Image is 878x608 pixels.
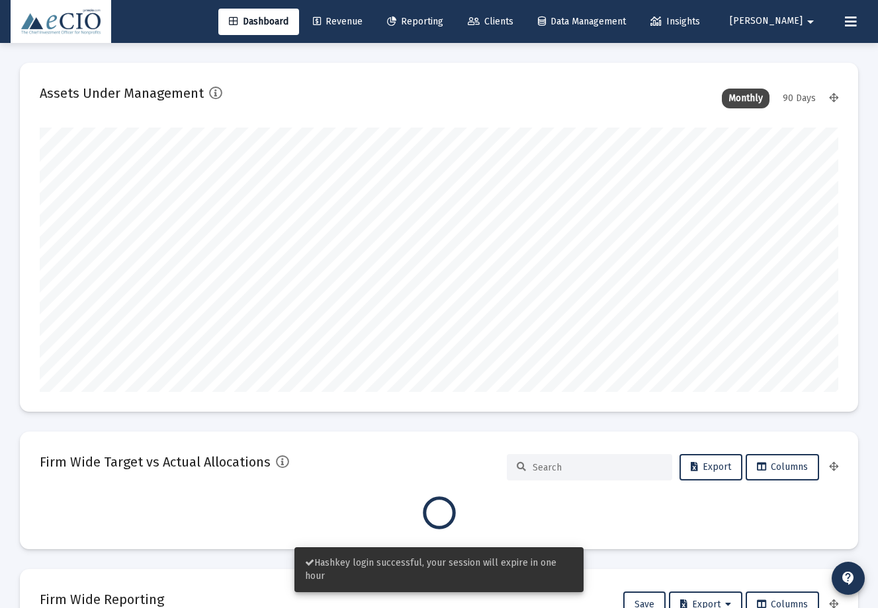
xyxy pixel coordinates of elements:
a: Clients [457,9,524,35]
a: Insights [640,9,711,35]
div: 90 Days [776,89,822,108]
button: Export [680,454,742,480]
a: Data Management [527,9,637,35]
span: Revenue [313,16,363,27]
span: Dashboard [229,16,288,27]
span: Columns [757,461,808,473]
img: Dashboard [21,9,101,35]
a: Dashboard [218,9,299,35]
button: Columns [746,454,819,480]
span: Insights [650,16,700,27]
span: Reporting [387,16,443,27]
span: Hashkey login successful, your session will expire in one hour [305,557,556,582]
span: Clients [468,16,513,27]
span: [PERSON_NAME] [730,16,803,27]
button: [PERSON_NAME] [714,8,834,34]
input: Search [533,462,662,473]
span: Export [691,461,731,473]
mat-icon: contact_support [840,570,856,586]
h2: Firm Wide Target vs Actual Allocations [40,451,271,473]
mat-icon: arrow_drop_down [803,9,818,35]
a: Reporting [376,9,454,35]
h2: Assets Under Management [40,83,204,104]
div: Monthly [722,89,769,108]
a: Revenue [302,9,373,35]
span: Data Management [538,16,626,27]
